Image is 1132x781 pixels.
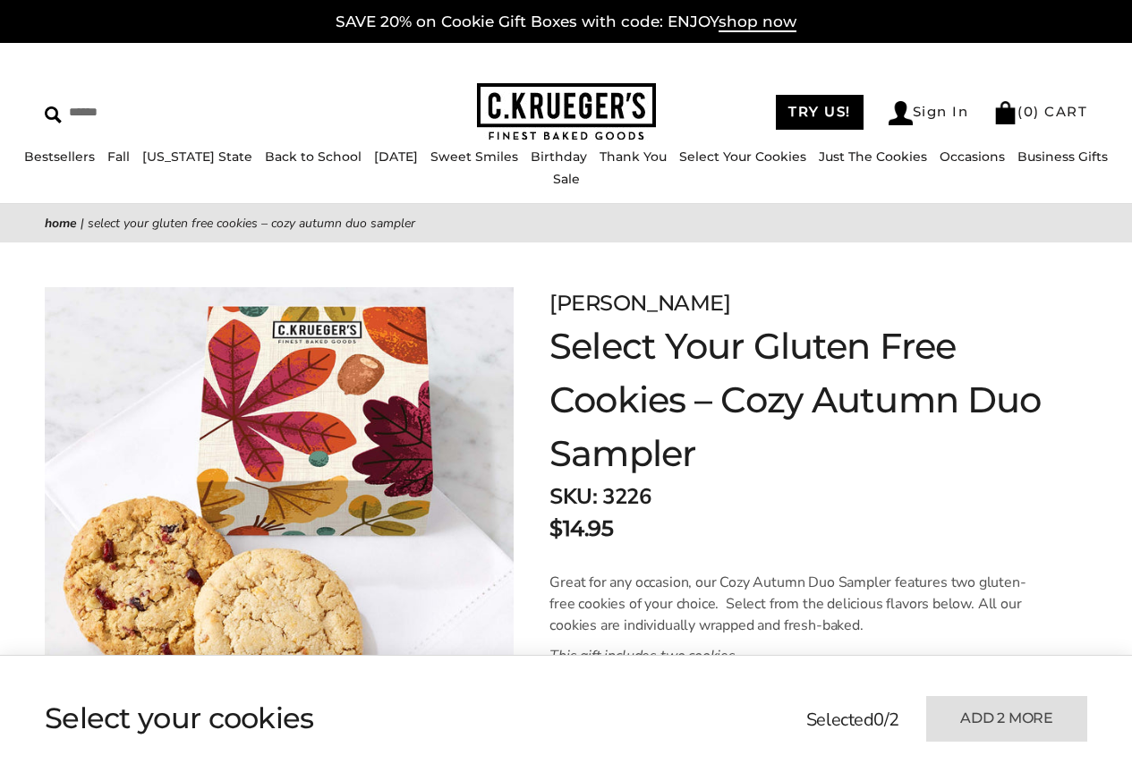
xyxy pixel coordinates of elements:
a: Bestsellers [24,149,95,165]
img: C.KRUEGER'S [477,83,656,141]
strong: SKU: [549,482,597,511]
button: Add 2 more [926,696,1087,742]
a: SAVE 20% on Cookie Gift Boxes with code: ENJOYshop now [336,13,796,32]
a: TRY US! [776,95,864,130]
span: shop now [719,13,796,32]
a: [US_STATE] State [142,149,252,165]
span: 2 [889,708,899,732]
em: This gift includes two cookies. [549,646,739,666]
a: Thank You [600,149,667,165]
a: Just The Cookies [819,149,927,165]
a: Select Your Cookies [679,149,806,165]
a: Sale [553,171,580,187]
a: (0) CART [993,103,1087,120]
a: Birthday [531,149,587,165]
span: | [81,215,84,232]
p: [PERSON_NAME] [549,287,1087,319]
a: [DATE] [374,149,418,165]
img: Search [45,106,62,123]
img: Select Your Gluten Free Cookies – Cozy Autumn Duo Sampler [45,287,514,756]
span: 0 [1024,103,1034,120]
p: Selected / [806,707,899,734]
nav: breadcrumbs [45,213,1087,233]
a: Back to School [265,149,362,165]
p: Great for any occasion, our Cozy Autumn Duo Sampler features two gluten-free cookies of your choi... [549,572,1039,636]
a: Business Gifts [1017,149,1108,165]
span: 0 [873,708,884,732]
a: Sign In [889,101,969,125]
img: Account [889,101,913,125]
img: Bag [993,101,1017,124]
span: Select Your Gluten Free Cookies – Cozy Autumn Duo Sampler [88,215,415,232]
h1: Select Your Gluten Free Cookies – Cozy Autumn Duo Sampler [549,319,1087,480]
p: $14.95 [549,513,613,545]
a: Occasions [940,149,1005,165]
span: 3226 [602,482,651,511]
a: Sweet Smiles [430,149,518,165]
input: Search [45,98,284,126]
a: Home [45,215,77,232]
a: Fall [107,149,130,165]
